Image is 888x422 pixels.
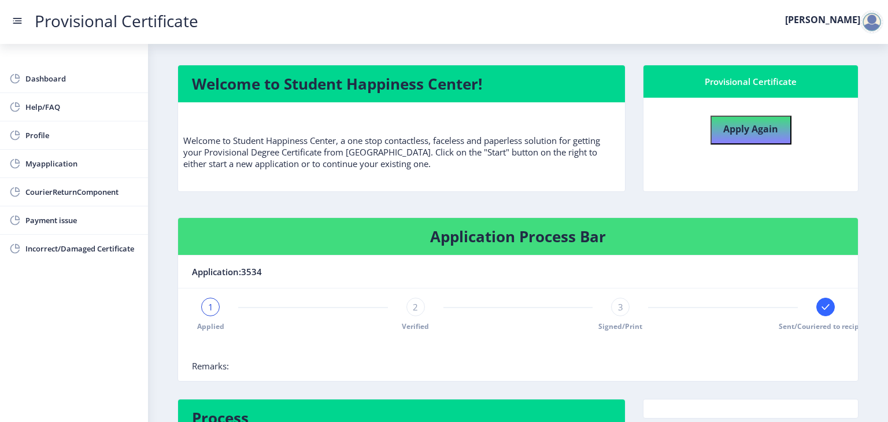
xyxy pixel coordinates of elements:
span: Remarks: [192,360,229,372]
span: Applied [197,321,224,331]
span: Payment issue [25,213,139,227]
span: Help/FAQ [25,100,139,114]
span: Myapplication [25,157,139,171]
h4: Welcome to Student Happiness Center! [192,75,611,93]
button: Apply Again [711,116,791,145]
span: Profile [25,128,139,142]
p: Welcome to Student Happiness Center, a one stop contactless, faceless and paperless solution for ... [183,112,620,169]
span: 2 [413,301,418,313]
b: Apply Again [723,123,778,135]
span: Application:3534 [192,265,262,279]
div: Provisional Certificate [657,75,844,88]
a: Provisional Certificate [23,15,210,27]
span: Signed/Print [598,321,642,331]
span: 3 [618,301,623,313]
span: Dashboard [25,72,139,86]
span: CourierReturnComponent [25,185,139,199]
span: Sent/Couriered to recipient [779,321,873,331]
span: Incorrect/Damaged Certificate [25,242,139,256]
span: 1 [208,301,213,313]
span: Verified [402,321,429,331]
label: [PERSON_NAME] [785,15,860,24]
h4: Application Process Bar [192,227,844,246]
